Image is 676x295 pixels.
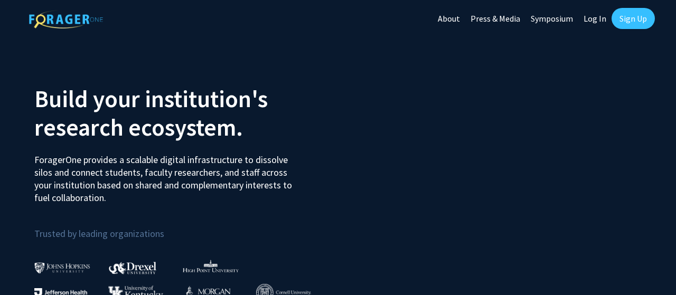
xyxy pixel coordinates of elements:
p: Trusted by leading organizations [34,213,330,242]
a: Sign Up [612,8,655,29]
img: ForagerOne Logo [29,10,103,28]
h2: Build your institution's research ecosystem. [34,84,330,141]
img: Johns Hopkins University [34,262,90,273]
img: Drexel University [109,262,156,274]
img: High Point University [183,260,239,272]
p: ForagerOne provides a scalable digital infrastructure to dissolve silos and connect students, fac... [34,146,295,204]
